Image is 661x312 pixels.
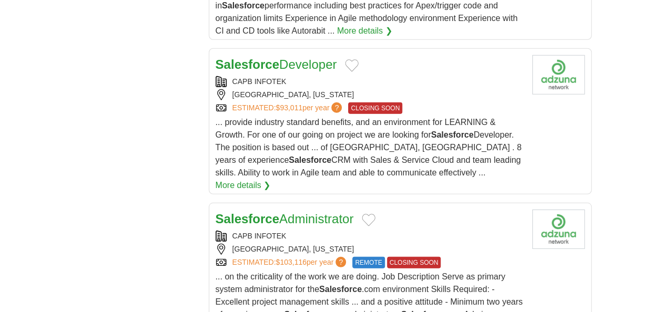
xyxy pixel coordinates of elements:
span: CLOSING SOON [387,257,441,268]
button: Add to favorite jobs [345,59,359,72]
a: ESTIMATED:$93,011per year? [232,102,344,114]
div: CAPB INFOTEK [216,76,524,87]
strong: Salesforce [319,285,362,294]
a: SalesforceDeveloper [216,57,337,71]
strong: Salesforce [216,212,279,226]
div: CAPB INFOTEK [216,231,524,242]
a: ESTIMATED:$103,116per year? [232,257,349,268]
strong: Salesforce [222,1,265,10]
span: REMOTE [352,257,384,268]
a: More details ❯ [216,179,271,192]
span: ? [335,257,346,267]
strong: Salesforce [431,130,474,139]
img: Company logo [532,210,585,249]
div: [GEOGRAPHIC_DATA], [US_STATE] [216,89,524,100]
a: SalesforceAdministrator [216,212,354,226]
div: [GEOGRAPHIC_DATA], [US_STATE] [216,244,524,255]
span: $103,116 [276,258,306,266]
button: Add to favorite jobs [362,214,375,226]
a: More details ❯ [337,25,392,37]
span: ? [331,102,342,113]
span: $93,011 [276,103,302,112]
strong: Salesforce [216,57,279,71]
strong: Salesforce [289,155,331,164]
span: ... provide industry standard benefits, and an environment for LEARNING & Growth. For one of our ... [216,118,522,177]
span: CLOSING SOON [348,102,402,114]
img: Company logo [532,55,585,95]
